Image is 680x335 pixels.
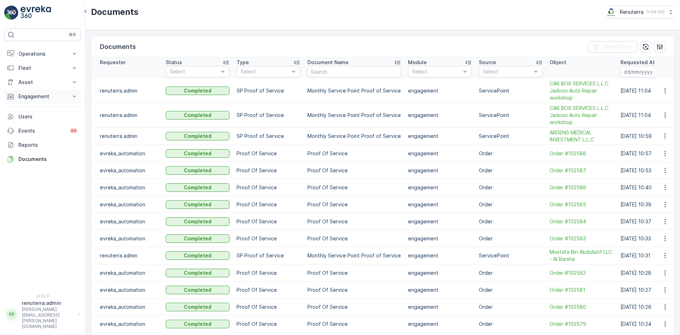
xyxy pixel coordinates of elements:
p: Order [479,320,543,328]
p: Monthly Service Point Proof of Service [307,87,401,94]
p: Select [240,68,289,75]
a: Documents [4,152,81,166]
p: Clear Filters [602,43,633,50]
input: Search [307,66,401,77]
p: Completed [184,167,211,174]
button: Completed [166,269,229,277]
button: Completed [166,217,229,226]
p: ServicePoint [479,133,543,140]
p: Completed [184,269,211,277]
p: Proof Of Service [307,269,401,277]
p: ⌘B [69,32,76,38]
p: engagement [408,167,472,174]
p: engagement [408,184,472,191]
p: Fleet [18,65,67,72]
p: engagement [408,133,472,140]
p: Renuterra [620,9,644,16]
p: Monthly Service Point Proof of Service [307,252,401,259]
p: evreka_automation [100,150,159,157]
p: renuterra.admin [100,133,159,140]
button: Completed [166,286,229,294]
p: Completed [184,112,211,119]
a: Order #102588 [550,150,613,157]
button: Engagement [4,89,81,104]
a: Order #102587 [550,167,613,174]
p: Proof Of Service [237,269,300,277]
p: Completed [184,184,211,191]
p: Proof Of Service [237,150,300,157]
a: Order #102584 [550,218,613,225]
p: Operations [18,50,67,57]
p: Order [479,235,543,242]
a: Order #102585 [550,201,613,208]
p: engagement [408,252,472,259]
p: renuterra.admin [100,87,159,94]
button: Completed [166,303,229,311]
p: engagement [408,269,472,277]
a: Mostafa Bin Abdullatif LLC - Al Barsha [550,249,613,263]
button: Completed [166,86,229,95]
button: Completed [166,111,229,119]
a: Order #102583 [550,235,613,242]
button: Completed [166,234,229,243]
p: engagement [408,218,472,225]
p: Completed [184,133,211,140]
button: Completed [166,149,229,158]
p: Monthly Service Point Proof of Service [307,133,401,140]
p: Users [18,113,78,120]
p: evreka_automation [100,218,159,225]
p: evreka_automation [100,201,159,208]
p: Proof Of Service [307,303,401,311]
span: Order #102581 [550,286,613,294]
p: Select [483,68,532,75]
p: Order [479,303,543,311]
p: Proof Of Service [237,167,300,174]
p: Proof Of Service [237,184,300,191]
p: renuterra.admin [100,112,159,119]
button: Completed [166,200,229,209]
button: RRrenuterra.admin[PERSON_NAME][EMAIL_ADDRESS][PERSON_NAME][DOMAIN_NAME] [4,300,81,329]
p: Order [479,218,543,225]
p: renuterra.admin [22,300,75,307]
a: CAR BOX SERVICES L.L.C Jadoon Auto Repair workshop [550,80,613,101]
p: Completed [184,252,211,259]
p: renuterra.admin [100,252,159,259]
p: Documents [91,6,138,18]
p: Completed [184,235,211,242]
p: Events [18,127,65,134]
p: evreka_automation [100,184,159,191]
span: CAR BOX SERVICES L.L.C Jadoon Auto Repair workshop [550,105,613,126]
p: Requested At [620,59,655,66]
p: evreka_automation [100,320,159,328]
button: Clear Filters [588,41,637,52]
button: Asset [4,75,81,89]
p: Document Name [307,59,348,66]
p: Completed [184,286,211,294]
p: SP Proof of Service [237,87,300,94]
p: ServicePoint [479,252,543,259]
p: Completed [184,201,211,208]
span: Order #102580 [550,303,613,311]
p: Completed [184,218,211,225]
p: Order [479,150,543,157]
p: evreka_automation [100,167,159,174]
p: SP Proof of Service [237,133,300,140]
p: Proof Of Service [237,218,300,225]
p: Type [237,59,249,66]
p: Proof Of Service [307,184,401,191]
a: ARDENS MEDICAL INVESTMENT L.L.C [550,129,613,143]
p: Order [479,184,543,191]
p: Proof Of Service [307,235,401,242]
a: Reports [4,138,81,152]
p: [PERSON_NAME][EMAIL_ADDRESS][PERSON_NAME][DOMAIN_NAME] [22,307,75,329]
p: Source [479,59,496,66]
p: Proof Of Service [307,218,401,225]
p: Completed [184,87,211,94]
p: Select [170,68,219,75]
span: v 1.50.3 [4,294,81,298]
p: Proof Of Service [237,235,300,242]
p: Completed [184,150,211,157]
